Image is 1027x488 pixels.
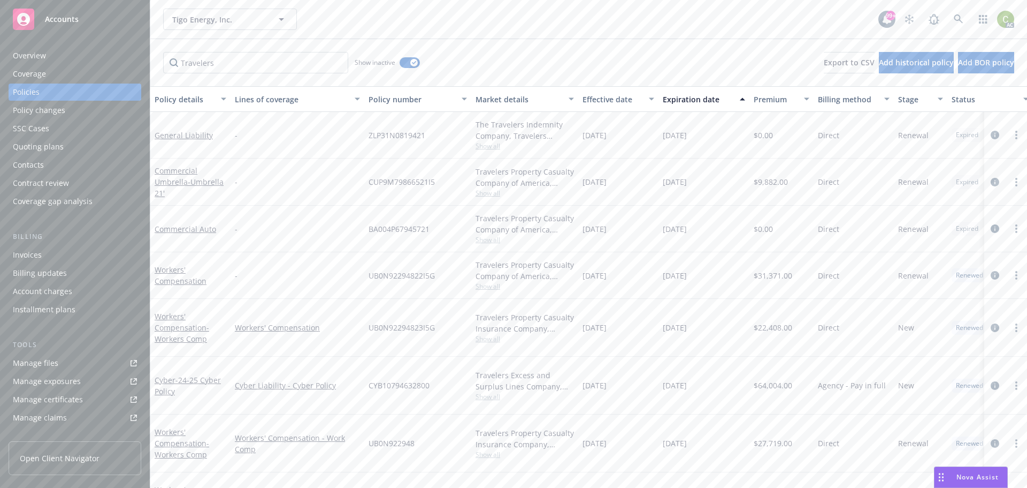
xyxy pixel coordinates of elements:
[988,176,1001,189] a: circleInformation
[235,432,360,455] a: Workers' Compensation - Work Comp
[476,259,574,282] div: Travelers Property Casualty Company of America, Travelers Insurance
[583,270,607,281] span: [DATE]
[235,270,237,281] span: -
[818,322,839,333] span: Direct
[818,438,839,449] span: Direct
[476,334,574,343] span: Show all
[369,322,435,333] span: UB0N92294823I5G
[9,156,141,174] a: Contacts
[898,223,929,235] span: Renewal
[997,11,1014,28] img: photo
[355,58,395,67] span: Show inactive
[9,373,141,390] a: Manage exposures
[898,130,929,141] span: Renewal
[754,94,798,105] div: Premium
[155,224,216,234] a: Commercial Auto
[9,355,141,372] a: Manage files
[13,409,67,426] div: Manage claims
[818,223,839,235] span: Direct
[583,176,607,187] span: [DATE]
[663,223,687,235] span: [DATE]
[818,176,839,187] span: Direct
[583,438,607,449] span: [DATE]
[9,138,141,155] a: Quoting plans
[934,467,948,487] div: Drag to move
[1010,222,1023,235] a: more
[369,438,415,449] span: UB0N922948
[9,84,141,101] a: Policies
[9,175,141,192] a: Contract review
[578,86,658,112] button: Effective date
[898,380,914,391] span: New
[818,380,886,391] span: Agency - Pay in full
[1010,129,1023,141] a: more
[958,52,1014,73] button: Add BOR policy
[9,265,141,282] a: Billing updates
[155,375,221,396] span: - 24-25 Cyber Policy
[754,322,792,333] span: $22,408.00
[9,65,141,82] a: Coverage
[45,15,79,24] span: Accounts
[13,283,72,300] div: Account charges
[9,120,141,137] a: SSC Cases
[13,102,65,119] div: Policy changes
[476,166,574,189] div: Travelers Property Casualty Company of America, Travelers Insurance
[13,175,69,192] div: Contract review
[9,231,141,242] div: Billing
[988,129,1001,141] a: circleInformation
[364,86,471,112] button: Policy number
[814,86,894,112] button: Billing method
[13,427,63,445] div: Manage BORs
[988,321,1001,334] a: circleInformation
[754,270,792,281] span: $31,371.00
[894,86,947,112] button: Stage
[13,138,64,155] div: Quoting plans
[663,438,687,449] span: [DATE]
[20,453,99,464] span: Open Client Navigator
[476,392,574,401] span: Show all
[471,86,578,112] button: Market details
[754,176,788,187] span: $9,882.00
[879,57,954,67] span: Add historical policy
[13,246,42,264] div: Invoices
[898,176,929,187] span: Renewal
[956,472,999,482] span: Nova Assist
[476,312,574,334] div: Travelers Property Casualty Insurance Company, Travelers Insurance
[1010,176,1023,189] a: more
[13,156,44,174] div: Contacts
[476,235,574,244] span: Show all
[754,438,792,449] span: $27,719.00
[13,65,46,82] div: Coverage
[1010,379,1023,392] a: more
[754,130,773,141] span: $0.00
[155,130,213,140] a: General Liability
[476,213,574,235] div: Travelers Property Casualty Company of America, Travelers Insurance
[956,177,978,187] span: Expired
[583,130,607,141] span: [DATE]
[235,322,360,333] a: Workers' Compensation
[1010,437,1023,450] a: more
[9,47,141,64] a: Overview
[663,322,687,333] span: [DATE]
[476,282,574,291] span: Show all
[1010,321,1023,334] a: more
[235,130,237,141] span: -
[583,322,607,333] span: [DATE]
[172,14,265,25] span: Tigo Energy, Inc.
[9,193,141,210] a: Coverage gap analysis
[934,467,1008,488] button: Nova Assist
[956,130,978,140] span: Expired
[369,270,435,281] span: UB0N92294822I5G
[9,391,141,408] a: Manage certificates
[818,94,878,105] div: Billing method
[972,9,994,30] a: Switch app
[9,102,141,119] a: Policy changes
[476,141,574,151] span: Show all
[988,222,1001,235] a: circleInformation
[231,86,364,112] button: Lines of coverage
[476,119,574,141] div: The Travelers Indemnity Company, Travelers Insurance
[155,427,209,460] a: Workers' Compensation
[13,391,83,408] div: Manage certificates
[923,9,945,30] a: Report a Bug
